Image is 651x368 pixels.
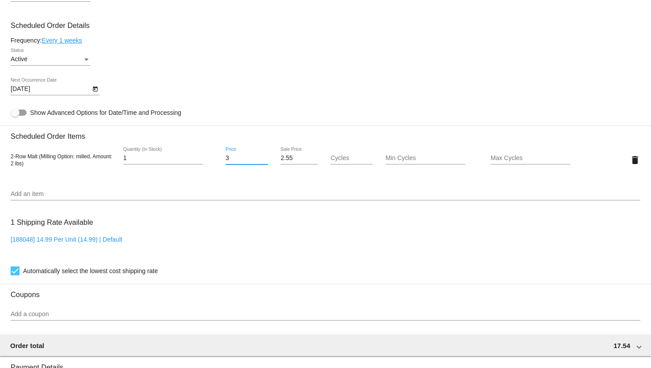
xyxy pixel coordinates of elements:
h3: Scheduled Order Details [11,21,640,30]
span: Order total [10,342,44,349]
input: Sale Price [281,155,318,162]
h3: Coupons [11,284,640,299]
span: Automatically select the lowest cost shipping rate [23,266,158,276]
input: Min Cycles [386,155,465,162]
div: Frequency: [11,37,640,44]
input: Add an item [11,191,640,198]
button: Open calendar [90,84,100,93]
span: 17.54 [613,342,630,349]
input: Next Occurrence Date [11,86,90,93]
input: Quantity (In Stock) [123,155,203,162]
h3: 1 Shipping Rate Available [11,213,93,232]
input: Price [226,155,268,162]
input: Add a coupon [11,311,640,318]
a: Every 1 weeks [42,37,82,44]
span: 2-Row Malt (Milling Option: milled, Amount: 2 lbs) [11,153,112,167]
mat-icon: delete [630,155,640,165]
h3: Scheduled Order Items [11,125,640,141]
a: [188048] 14.99 Per Unit (14.99) | Default [11,236,122,243]
span: Active [11,55,27,63]
input: Cycles [331,155,373,162]
mat-select: Status [11,56,90,63]
span: Show Advanced Options for Date/Time and Processing [30,108,181,117]
input: Max Cycles [491,155,570,162]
